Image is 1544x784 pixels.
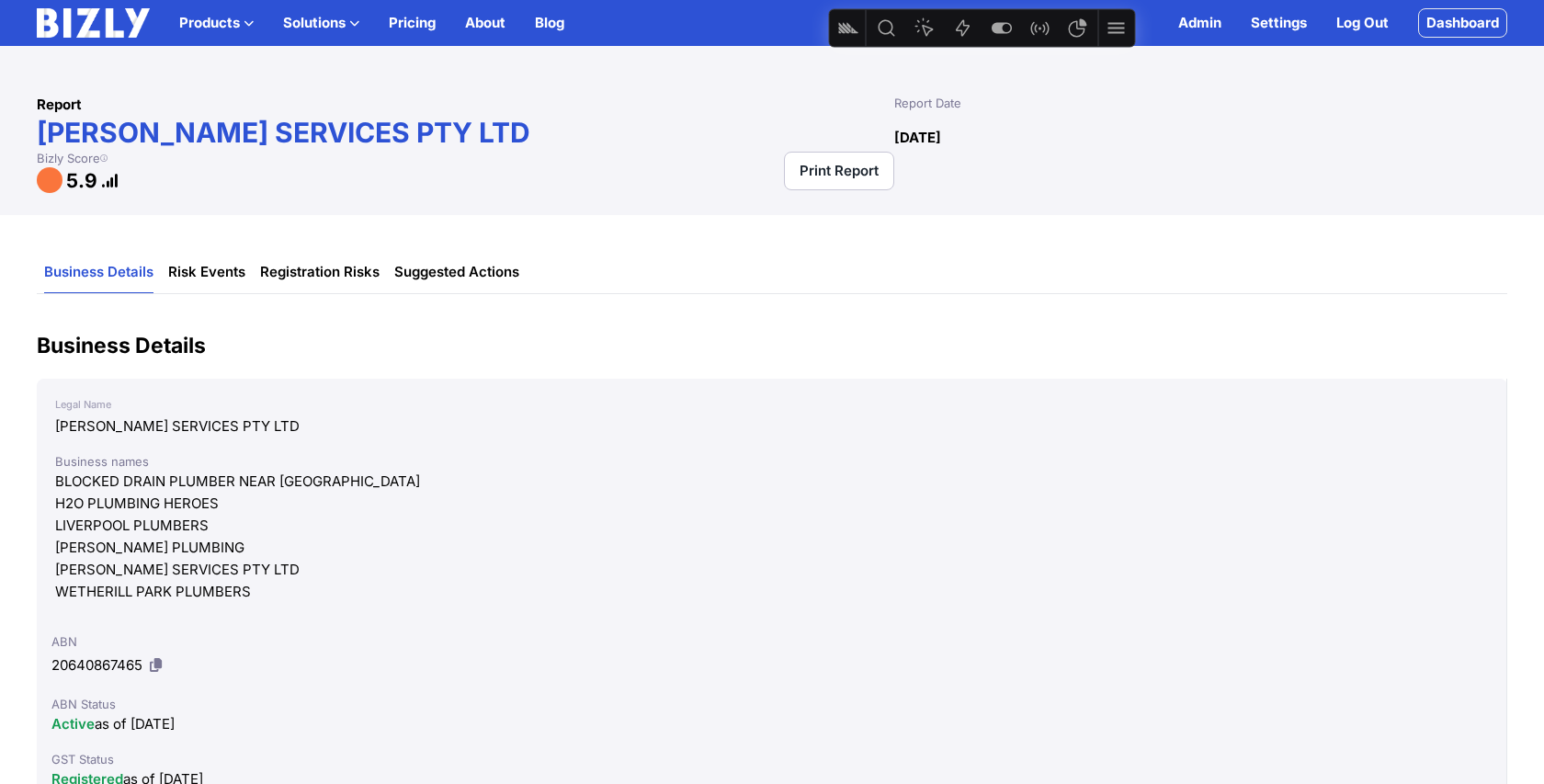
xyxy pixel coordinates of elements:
[55,471,1488,493] div: BLOCKED DRAIN PLUMBER NEAR [GEOGRAPHIC_DATA]
[1336,12,1389,34] a: Log Out
[55,452,1488,471] div: Business names
[1251,12,1307,34] a: Settings
[260,252,380,293] a: Registration Risks
[51,632,1492,651] div: ABN
[44,252,153,293] a: Business Details
[51,656,142,674] span: 20640867465
[51,695,1492,713] div: ABN Status
[37,94,894,116] div: Report
[51,715,95,733] span: Active
[51,713,1492,735] div: as of [DATE]
[37,149,119,167] div: Bizly Score
[535,12,564,34] a: Blog
[283,12,359,34] button: Solutions
[465,12,505,34] a: About
[1178,12,1221,34] a: Admin
[55,515,1488,537] div: LIVERPOOL PLUMBERS
[1418,8,1507,38] a: Dashboard
[894,127,1140,149] div: [DATE]
[37,116,894,149] h1: [PERSON_NAME] SERVICES PTY LTD
[37,331,1507,360] h2: Business Details
[894,94,1140,112] div: Report Date
[55,393,1488,415] div: Legal Name
[55,415,1488,437] div: [PERSON_NAME] SERVICES PTY LTD
[55,493,1488,515] div: H2O PLUMBING HEROES
[55,537,1488,559] div: [PERSON_NAME] PLUMBING
[51,750,1492,768] div: GST Status
[179,12,254,34] button: Products
[168,252,245,293] a: Risk Events
[66,168,97,193] h1: 5.9
[394,252,519,293] a: Suggested Actions
[55,581,1488,603] div: WETHERILL PARK PLUMBERS
[784,152,894,190] a: Print Report
[389,12,436,34] a: Pricing
[55,559,1488,581] div: [PERSON_NAME] SERVICES PTY LTD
